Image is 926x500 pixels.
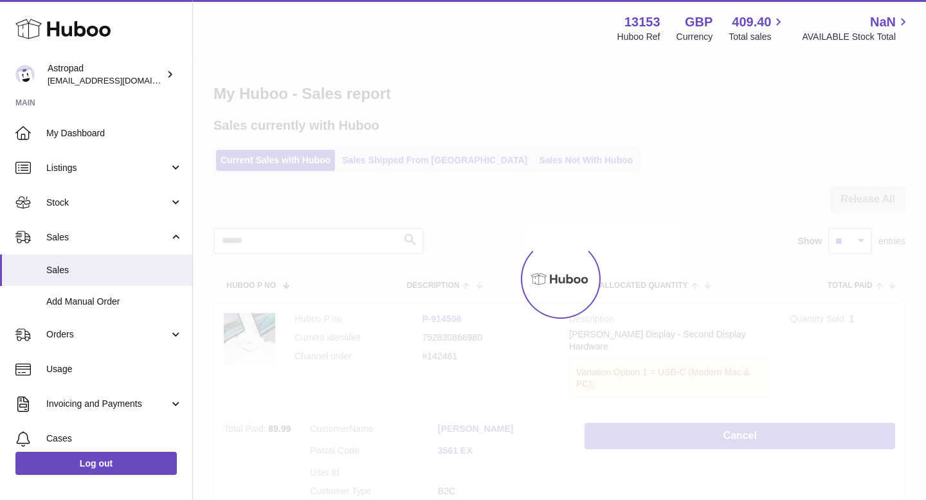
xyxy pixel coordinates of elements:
[617,31,660,43] div: Huboo Ref
[15,65,35,84] img: matt@astropad.com
[48,62,163,87] div: Astropad
[46,363,183,375] span: Usage
[729,13,786,43] a: 409.40 Total sales
[46,231,169,244] span: Sales
[802,31,911,43] span: AVAILABLE Stock Total
[46,433,183,445] span: Cases
[46,264,183,276] span: Sales
[46,296,183,308] span: Add Manual Order
[624,13,660,31] strong: 13153
[685,13,713,31] strong: GBP
[46,127,183,139] span: My Dashboard
[48,75,189,85] span: [EMAIL_ADDRESS][DOMAIN_NAME]
[676,31,713,43] div: Currency
[46,398,169,410] span: Invoicing and Payments
[732,13,771,31] span: 409.40
[802,13,911,43] a: NaN AVAILABLE Stock Total
[46,162,169,174] span: Listings
[15,452,177,475] a: Log out
[46,328,169,341] span: Orders
[870,13,896,31] span: NaN
[46,197,169,209] span: Stock
[729,31,786,43] span: Total sales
